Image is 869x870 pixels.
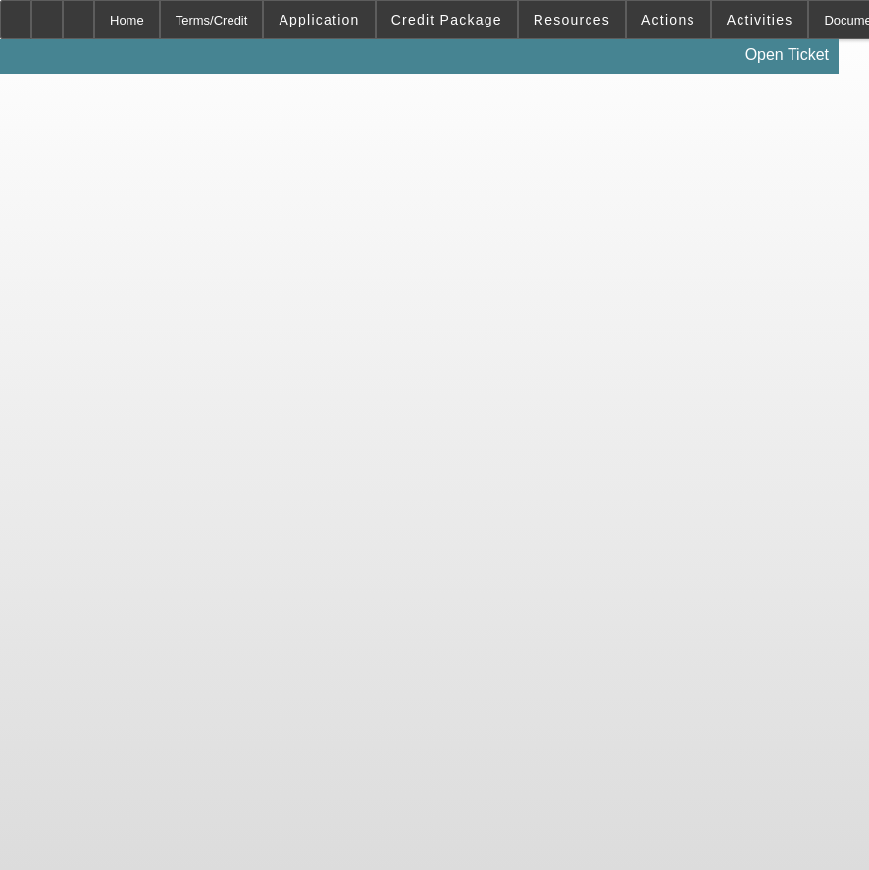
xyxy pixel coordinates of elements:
[391,12,502,27] span: Credit Package
[727,12,793,27] span: Activities
[534,12,610,27] span: Resources
[279,12,359,27] span: Application
[738,38,837,72] a: Open Ticket
[627,1,710,38] button: Actions
[712,1,808,38] button: Activities
[377,1,517,38] button: Credit Package
[264,1,374,38] button: Application
[641,12,695,27] span: Actions
[519,1,625,38] button: Resources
